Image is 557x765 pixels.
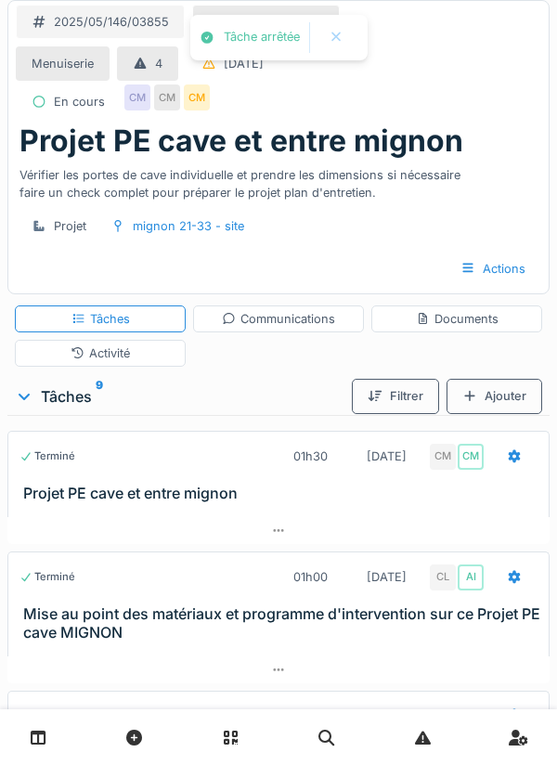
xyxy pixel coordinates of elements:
div: Tâche arrêtée [224,30,300,45]
div: Projet [54,217,86,235]
div: Tâches [71,310,130,328]
div: Tâches [15,385,344,408]
div: Menuiserie [32,55,94,72]
div: CM [124,84,150,110]
h3: Mise au point des matériaux et programme d'intervention sur ce Projet PE cave MIGNON [23,605,541,641]
div: CM [430,444,456,470]
div: 01h00 [293,568,328,586]
div: [DATE] [421,707,460,725]
div: Documents [416,310,499,328]
div: [DATE] [367,447,407,465]
div: Terminé [19,569,75,585]
div: mignon 21-33 - site [133,217,244,235]
div: [DATE] [224,55,264,72]
div: Actions [445,252,541,286]
div: Communications [222,310,335,328]
div: En cours [19,708,80,724]
div: Terminé [19,448,75,464]
div: 2025/05/146/03855 [54,13,169,31]
div: 24h00 [344,707,382,725]
sup: 9 [96,385,103,408]
div: En cours [54,93,105,110]
div: Vérifier les portes de cave individuelle et prendre les dimensions si nécessaire faire un check c... [19,159,538,201]
div: CL [430,564,456,590]
div: 4 [155,55,162,72]
div: [DATE] [367,568,407,586]
div: Activité [71,344,130,362]
div: CM [184,84,210,110]
div: CM [154,84,180,110]
div: Filtrer [352,379,439,413]
div: Ajouter [447,379,542,413]
div: 600 - Charges foyer [208,13,324,31]
h3: Projet PE cave et entre mignon [23,485,541,502]
div: AI [458,564,484,590]
h1: Projet PE cave et entre mignon [19,123,463,159]
div: 01h30 [293,447,328,465]
div: CM [458,444,484,470]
